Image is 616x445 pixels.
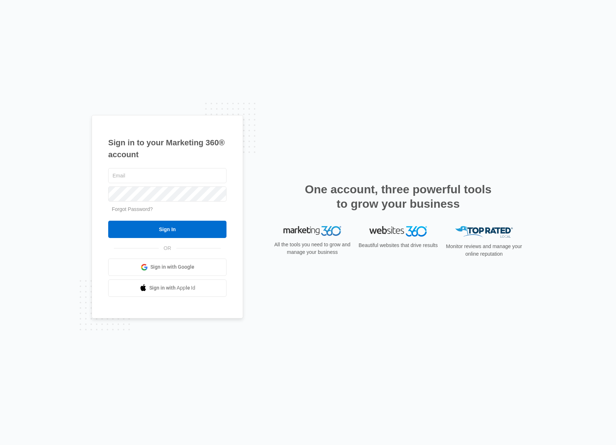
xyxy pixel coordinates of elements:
[159,244,176,252] span: OR
[272,241,353,256] p: All the tools you need to grow and manage your business
[303,182,494,211] h2: One account, three powerful tools to grow your business
[444,243,524,258] p: Monitor reviews and manage your online reputation
[455,226,513,238] img: Top Rated Local
[108,259,226,276] a: Sign in with Google
[283,226,341,236] img: Marketing 360
[108,221,226,238] input: Sign In
[150,263,194,271] span: Sign in with Google
[149,284,195,292] span: Sign in with Apple Id
[108,168,226,183] input: Email
[108,279,226,297] a: Sign in with Apple Id
[369,226,427,237] img: Websites 360
[358,242,439,249] p: Beautiful websites that drive results
[108,137,226,160] h1: Sign in to your Marketing 360® account
[112,206,153,212] a: Forgot Password?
